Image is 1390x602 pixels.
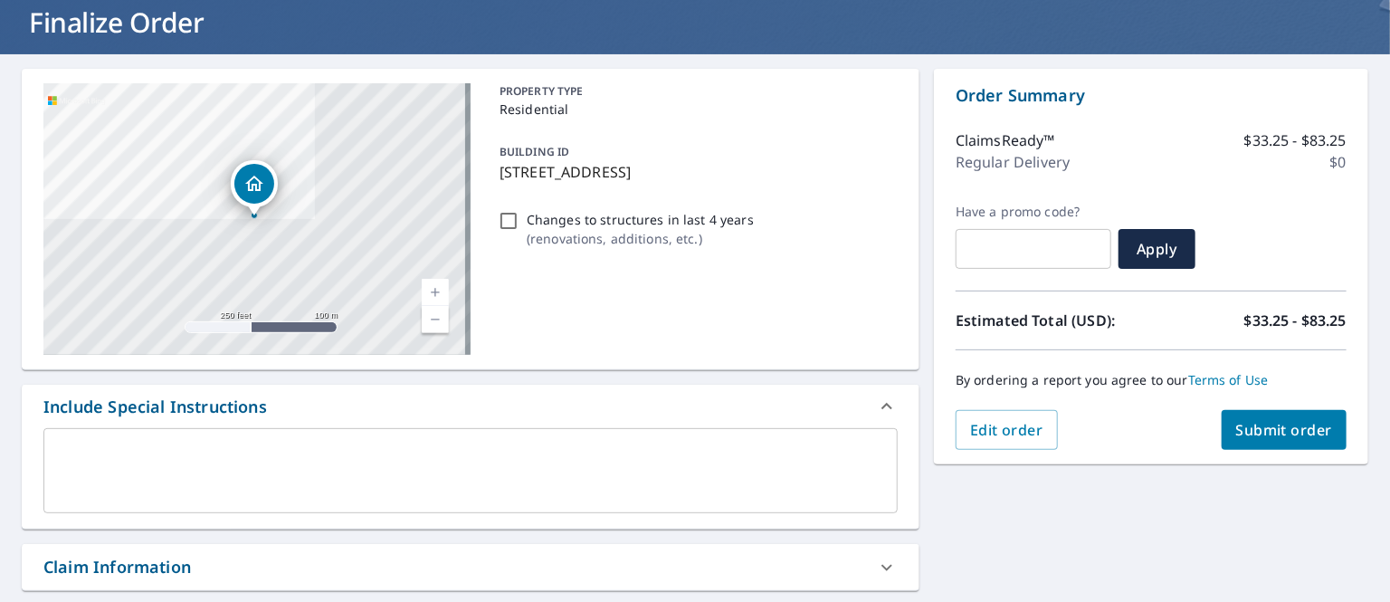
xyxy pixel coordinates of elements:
[43,555,191,579] div: Claim Information
[956,372,1347,388] p: By ordering a report you agree to our
[500,161,890,183] p: [STREET_ADDRESS]
[422,279,449,306] a: Current Level 17, Zoom In
[500,144,569,159] p: BUILDING ID
[1244,129,1347,151] p: $33.25 - $83.25
[1222,410,1347,450] button: Submit order
[22,544,919,590] div: Claim Information
[1244,310,1347,331] p: $33.25 - $83.25
[500,100,890,119] p: Residential
[527,229,754,248] p: ( renovations, additions, etc. )
[956,151,1070,173] p: Regular Delivery
[22,4,1368,41] h1: Finalize Order
[970,420,1043,440] span: Edit order
[1119,229,1195,269] button: Apply
[231,160,278,216] div: Dropped pin, building 1, Residential property, 4329 Whispering Oaks Dr North Port, FL 34287
[43,395,267,419] div: Include Special Instructions
[956,310,1151,331] p: Estimated Total (USD):
[1330,151,1347,173] p: $0
[22,385,919,428] div: Include Special Instructions
[500,83,890,100] p: PROPERTY TYPE
[956,83,1347,108] p: Order Summary
[956,410,1058,450] button: Edit order
[1133,239,1181,259] span: Apply
[422,306,449,333] a: Current Level 17, Zoom Out
[1236,420,1333,440] span: Submit order
[956,129,1055,151] p: ClaimsReady™
[956,204,1111,220] label: Have a promo code?
[527,210,754,229] p: Changes to structures in last 4 years
[1188,371,1269,388] a: Terms of Use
